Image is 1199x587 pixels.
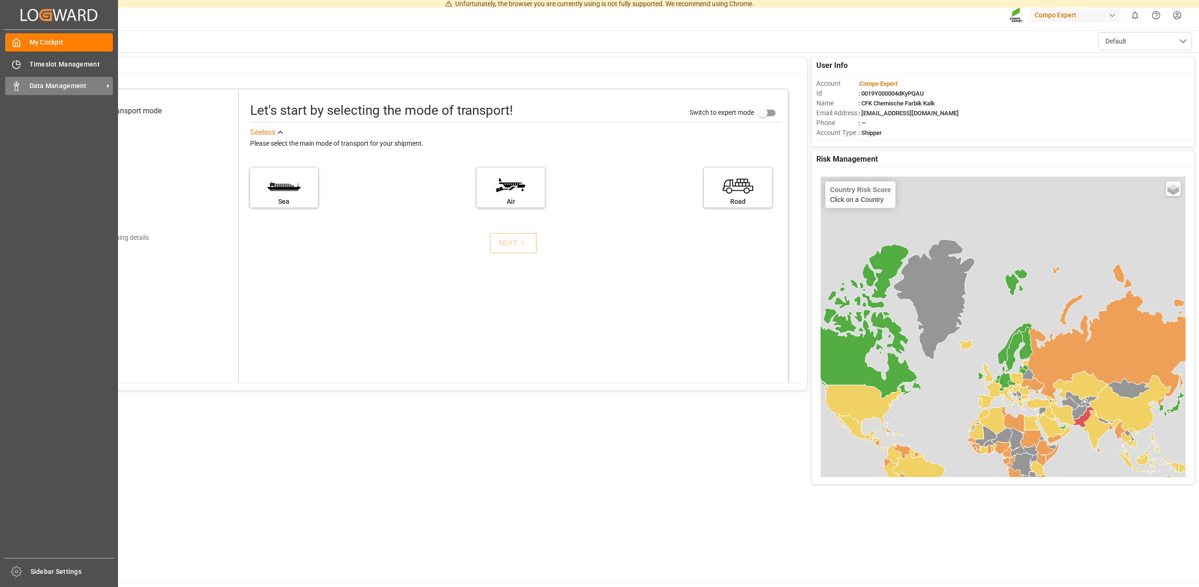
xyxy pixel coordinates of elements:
[830,186,891,203] div: Click on a Country
[1031,8,1121,22] div: Compo Expert
[250,138,781,149] div: Please select the main mode of transport for your shipment.
[830,186,891,193] h4: Country Risk Score
[30,59,113,69] span: Timeslot Management
[250,127,275,138] div: See less
[709,197,767,207] div: Road
[860,80,897,87] span: Compo Expert
[250,101,513,120] div: Let's start by selecting the mode of transport!
[1125,5,1146,26] button: show 0 new notifications
[816,118,859,128] span: Phone
[816,108,859,118] span: Email Address
[816,154,878,165] span: Risk Management
[859,119,866,126] span: : —
[5,55,113,73] a: Timeslot Management
[481,197,540,207] div: Air
[1166,181,1181,196] a: Layers
[1098,32,1192,50] button: open menu
[1105,37,1126,46] span: Default
[816,60,848,71] span: User Info
[1146,5,1167,26] button: Help Center
[30,81,104,91] span: Data Management
[859,129,882,136] span: : Shipper
[859,80,897,87] span: :
[30,37,113,47] span: My Cockpit
[490,233,537,253] button: NEXT
[689,109,754,116] span: Switch to expert mode
[859,110,959,117] span: : [EMAIL_ADDRESS][DOMAIN_NAME]
[816,89,859,98] span: Id
[90,233,149,243] div: Add shipping details
[499,238,527,249] div: NEXT
[30,567,114,577] span: Sidebar Settings
[1031,6,1125,24] button: Compo Expert
[816,98,859,108] span: Name
[1009,7,1024,23] img: Screenshot%202023-09-29%20at%2010.02.21.png_1712312052.png
[859,100,935,107] span: : CFK Chemische Farbik Kalk
[255,197,313,207] div: Sea
[816,128,859,138] span: Account Type
[859,90,924,97] span: : 0019Y000004dKyPQAU
[816,79,859,89] span: Account
[5,33,113,52] a: My Cockpit
[89,105,162,117] div: Select transport mode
